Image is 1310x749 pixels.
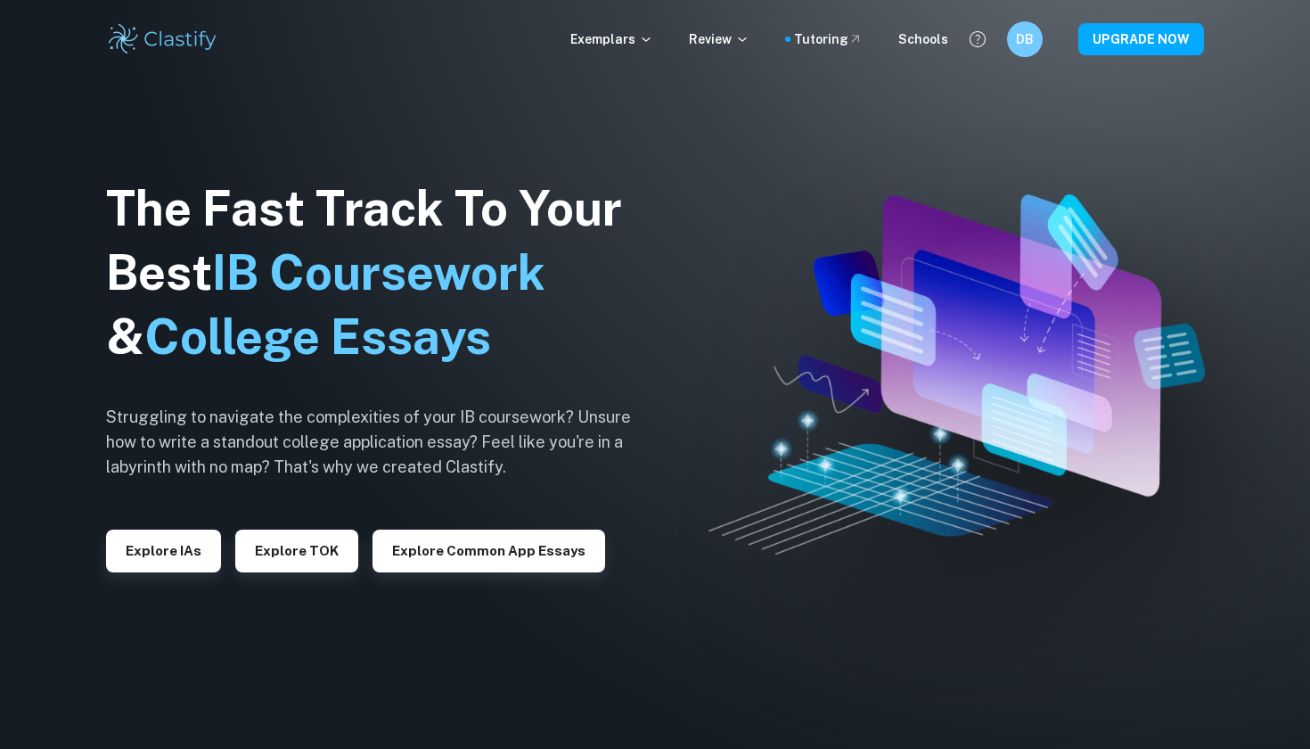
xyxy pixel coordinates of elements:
button: Help and Feedback [962,24,993,54]
a: Tutoring [794,29,863,49]
h6: DB [1015,29,1036,49]
img: Clastify hero [708,194,1206,554]
p: Exemplars [570,29,653,49]
button: DB [1007,21,1043,57]
a: Explore IAs [106,541,221,558]
a: Schools [898,29,948,49]
p: Review [689,29,749,49]
h6: Struggling to navigate the complexities of your IB coursework? Unsure how to write a standout col... [106,405,659,480]
img: Clastify logo [106,21,219,57]
button: Explore Common App essays [373,530,605,572]
a: Explore Common App essays [373,541,605,558]
h1: The Fast Track To Your Best & [106,177,659,369]
a: Explore TOK [235,541,358,558]
span: College Essays [144,309,491,365]
button: Explore IAs [106,530,221,572]
button: UPGRADE NOW [1078,23,1204,55]
button: Explore TOK [235,530,358,572]
span: IB Coursework [212,244,545,300]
